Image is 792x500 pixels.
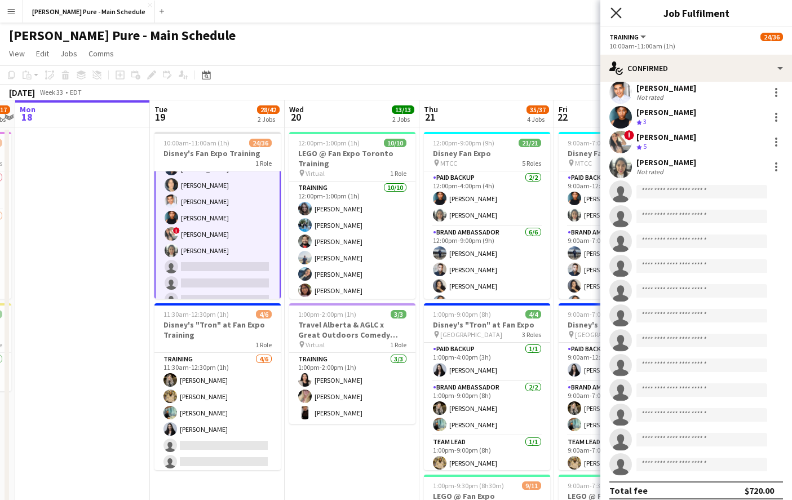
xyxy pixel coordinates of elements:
[559,303,685,470] div: 9:00am-7:00pm (10h)4/4Disney's "Tron" at Fan Expo [GEOGRAPHIC_DATA]3 RolesPaid Backup1/19:00am-12...
[643,117,647,126] span: 3
[525,310,541,318] span: 4/4
[20,104,36,114] span: Mon
[424,171,550,226] app-card-role: Paid Backup2/212:00pm-4:00pm (4h)[PERSON_NAME][PERSON_NAME]
[298,310,356,318] span: 1:00pm-2:00pm (1h)
[433,481,504,490] span: 1:00pm-9:30pm (8h30m)
[390,340,406,349] span: 1 Role
[390,169,406,178] span: 1 Role
[424,303,550,470] app-job-card: 1:00pm-9:00pm (8h)4/4Disney's "Tron" at Fan Expo [GEOGRAPHIC_DATA]3 RolesPaid Backup1/11:00pm-4:0...
[154,104,167,114] span: Tue
[559,171,685,226] app-card-role: Paid Backup2/29:00am-12:00pm (3h)[PERSON_NAME][PERSON_NAME]
[433,139,494,147] span: 12:00pm-9:00pm (9h)
[643,142,647,151] span: 5
[559,226,685,346] app-card-role: Brand Ambassador6/69:00am-7:00pm (10h)[PERSON_NAME][PERSON_NAME][PERSON_NAME][PERSON_NAME]
[255,340,272,349] span: 1 Role
[559,320,685,330] h3: Disney's "Tron" at Fan Expo
[289,182,415,370] app-card-role: Training10/1012:00pm-1:00pm (1h)[PERSON_NAME][PERSON_NAME][PERSON_NAME][PERSON_NAME][PERSON_NAME]...
[526,105,549,114] span: 35/37
[249,139,272,147] span: 24/36
[559,381,685,436] app-card-role: Brand Ambassador2/29:00am-7:00pm (10h)[PERSON_NAME][PERSON_NAME]
[568,310,630,318] span: 9:00am-7:00pm (10h)
[392,105,414,114] span: 13/13
[70,88,82,96] div: EDT
[559,132,685,299] app-job-card: 9:00am-7:00pm (10h)21/21Disney Fan Expo MTCC5 RolesPaid Backup2/29:00am-12:00pm (3h)[PERSON_NAME]...
[424,148,550,158] h3: Disney Fan Expo
[306,340,325,349] span: Virtual
[384,139,406,147] span: 10/10
[519,139,541,147] span: 21/21
[422,110,438,123] span: 21
[18,110,36,123] span: 18
[23,1,155,23] button: [PERSON_NAME] Pure - Main Schedule
[163,139,229,147] span: 10:00am-11:00am (1h)
[153,110,167,123] span: 19
[5,46,29,61] a: View
[609,42,783,50] div: 10:00am-11:00am (1h)
[154,148,281,158] h3: Disney's Fan Expo Training
[424,343,550,381] app-card-role: Paid Backup1/11:00pm-4:00pm (3h)[PERSON_NAME]
[527,115,548,123] div: 4 Jobs
[636,132,696,142] div: [PERSON_NAME]
[392,115,414,123] div: 2 Jobs
[257,105,280,114] span: 28/42
[636,93,666,101] div: Not rated
[84,46,118,61] a: Comms
[636,83,696,93] div: [PERSON_NAME]
[600,55,792,82] div: Confirmed
[522,159,541,167] span: 5 Roles
[424,132,550,299] app-job-card: 12:00pm-9:00pm (9h)21/21Disney Fan Expo MTCC5 RolesPaid Backup2/212:00pm-4:00pm (4h)[PERSON_NAME]...
[298,139,360,147] span: 12:00pm-1:00pm (1h)
[424,104,438,114] span: Thu
[258,115,279,123] div: 2 Jobs
[32,46,54,61] a: Edit
[522,330,541,339] span: 3 Roles
[289,132,415,299] app-job-card: 12:00pm-1:00pm (1h)10/10LEGO @ Fan Expo Toronto Training Virtual1 RoleTraining10/1012:00pm-1:00pm...
[391,310,406,318] span: 3/3
[154,303,281,470] app-job-card: 11:30am-12:30pm (1h)4/6Disney's "Tron" at Fan Expo Training1 RoleTraining4/611:30am-12:30pm (1h)[...
[559,148,685,158] h3: Disney Fan Expo
[424,226,550,346] app-card-role: Brand Ambassador6/612:00pm-9:00pm (9h)[PERSON_NAME][PERSON_NAME][PERSON_NAME][PERSON_NAME]
[56,46,82,61] a: Jobs
[163,310,229,318] span: 11:30am-12:30pm (1h)
[89,48,114,59] span: Comms
[306,169,325,178] span: Virtual
[575,159,592,167] span: MTCC
[609,33,648,41] button: Training
[568,481,643,490] span: 9:00am-7:30pm (10h30m)
[173,227,180,234] span: !
[289,148,415,169] h3: LEGO @ Fan Expo Toronto Training
[154,353,281,473] app-card-role: Training4/611:30am-12:30pm (1h)[PERSON_NAME][PERSON_NAME][PERSON_NAME][PERSON_NAME]
[559,436,685,474] app-card-role: Team Lead1/19:00am-7:00pm (10h)[PERSON_NAME]
[636,157,696,167] div: [PERSON_NAME]
[636,167,666,176] div: Not rated
[557,110,568,123] span: 22
[568,139,630,147] span: 9:00am-7:00pm (10h)
[60,48,77,59] span: Jobs
[154,320,281,340] h3: Disney's "Tron" at Fan Expo Training
[287,110,304,123] span: 20
[154,132,281,299] app-job-card: 10:00am-11:00am (1h)24/36Disney's Fan Expo Training1 Role[PERSON_NAME][PERSON_NAME][PERSON_NAME][...
[289,104,304,114] span: Wed
[609,485,648,496] div: Total fee
[424,436,550,474] app-card-role: Team Lead1/11:00pm-9:00pm (8h)[PERSON_NAME]
[440,330,502,339] span: [GEOGRAPHIC_DATA]
[624,130,634,140] span: !
[522,481,541,490] span: 9/11
[37,88,65,96] span: Week 33
[289,320,415,340] h3: Travel Alberta & AGLC x Great Outdoors Comedy Festival Training
[440,159,457,167] span: MTCC
[575,330,637,339] span: [GEOGRAPHIC_DATA]
[289,303,415,424] app-job-card: 1:00pm-2:00pm (1h)3/3Travel Alberta & AGLC x Great Outdoors Comedy Festival Training Virtual1 Rol...
[600,6,792,20] h3: Job Fulfilment
[609,33,639,41] span: Training
[289,353,415,424] app-card-role: Training3/31:00pm-2:00pm (1h)[PERSON_NAME][PERSON_NAME][PERSON_NAME]
[559,104,568,114] span: Fri
[9,48,25,59] span: View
